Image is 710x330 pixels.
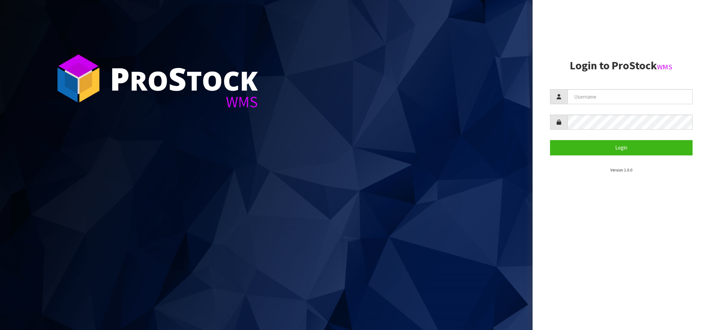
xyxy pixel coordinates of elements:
span: P [110,57,130,100]
small: WMS [657,62,672,71]
h2: Login to ProStock [550,60,693,72]
span: S [168,57,186,100]
input: Username [567,89,693,104]
small: Version 1.0.0 [610,167,632,172]
div: ro tock [110,63,258,94]
img: ProStock Cube [52,52,105,105]
div: WMS [110,94,258,110]
button: Login [550,140,693,155]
